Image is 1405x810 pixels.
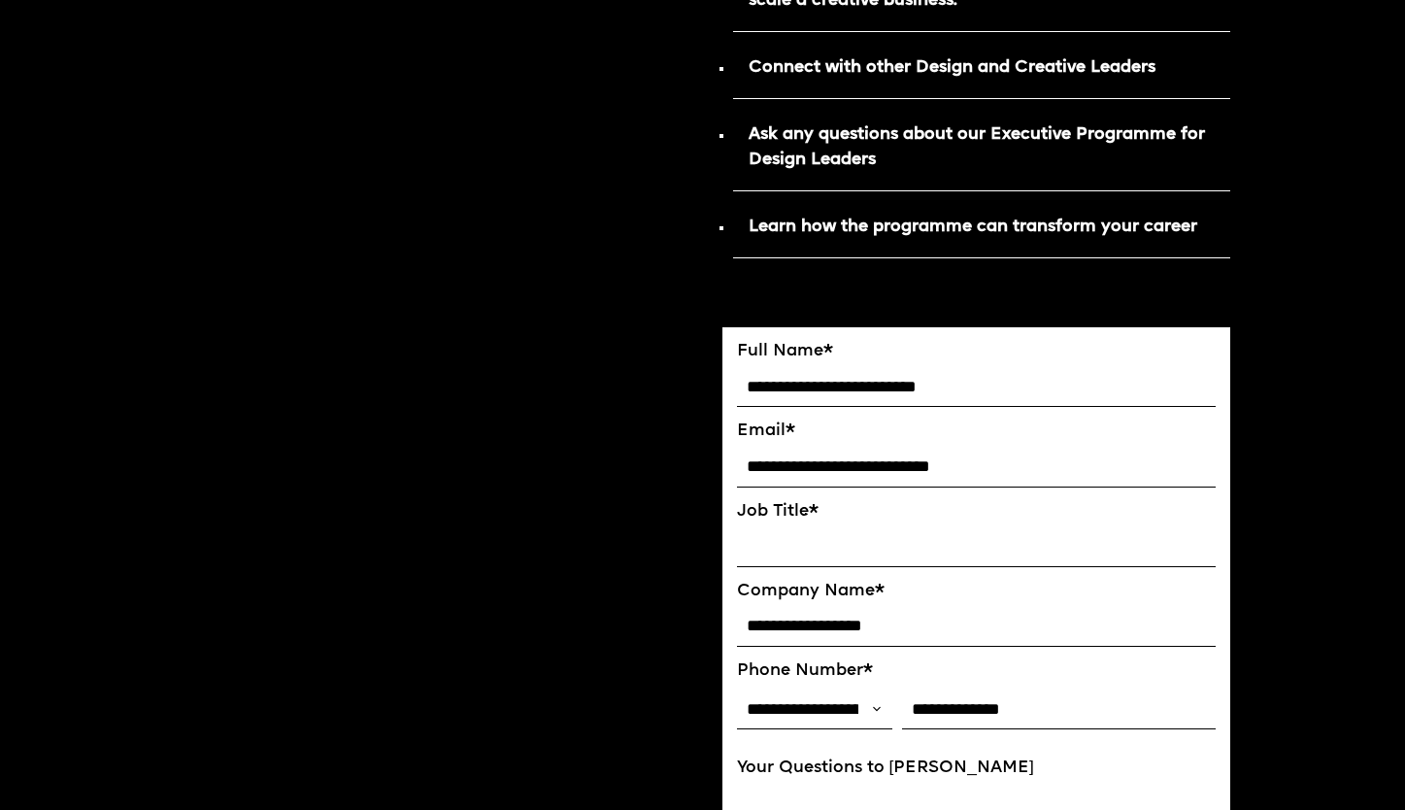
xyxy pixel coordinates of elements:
strong: Ask any questions about our Executive Programme for Design Leaders [749,126,1205,168]
label: Email [737,422,1217,442]
label: Job Title [737,502,1217,523]
strong: Connect with other Design and Creative Leaders [749,59,1155,76]
label: Company Name [737,582,1217,602]
label: Phone Number [737,661,1217,682]
strong: Learn how the programme can transform your career [749,219,1197,235]
label: Full Name [737,342,1217,362]
label: Your Questions to [PERSON_NAME] [737,759,1217,779]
